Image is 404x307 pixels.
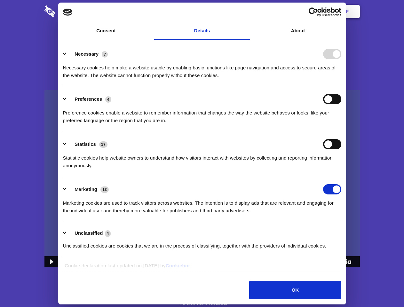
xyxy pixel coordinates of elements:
button: Play Video [44,256,58,267]
a: About [250,22,346,40]
img: Sharesecret [44,90,360,268]
label: Necessary [75,51,99,57]
a: Details [154,22,250,40]
button: OK [249,281,341,299]
div: Preference cookies enable a website to remember information that changes the way the website beha... [63,104,341,124]
h1: Eliminate Slack Data Loss. [44,29,360,52]
button: Preferences (4) [63,94,115,104]
a: Pricing [188,2,216,21]
h4: Auto-redaction of sensitive data, encrypted data sharing and self-destructing private chats. Shar... [44,58,360,79]
label: Preferences [75,96,102,102]
span: 4 [105,96,111,103]
label: Statistics [75,141,96,147]
div: Necessary cookies help make a website usable by enabling basic functions like page navigation and... [63,59,341,79]
img: logo [63,9,73,16]
div: Unclassified cookies are cookies that we are in the process of classifying, together with the pro... [63,237,341,250]
a: Consent [58,22,154,40]
span: 4 [105,230,111,237]
img: logo-wordmark-white-trans-d4663122ce5f474addd5e946df7df03e33cb6a1c49d2221995e7729f52c070b2.svg [44,5,99,18]
button: Unclassified (4) [63,229,115,237]
a: Login [290,2,318,21]
a: Cookiebot [166,263,190,268]
div: Marketing cookies are used to track visitors across websites. The intention is to display ads tha... [63,194,341,215]
div: Cookie declaration last updated on [DATE] by [60,262,344,274]
span: 7 [102,51,108,58]
div: Statistic cookies help website owners to understand how visitors interact with websites by collec... [63,149,341,169]
iframe: Drift Widget Chat Controller [372,275,396,299]
span: 13 [100,186,109,193]
label: Marketing [75,186,97,192]
button: Marketing (13) [63,184,113,194]
button: Necessary (7) [63,49,112,59]
span: 17 [99,141,107,148]
a: Usercentrics Cookiebot - opens in a new window [285,7,341,17]
button: Statistics (17) [63,139,112,149]
a: Contact [259,2,289,21]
